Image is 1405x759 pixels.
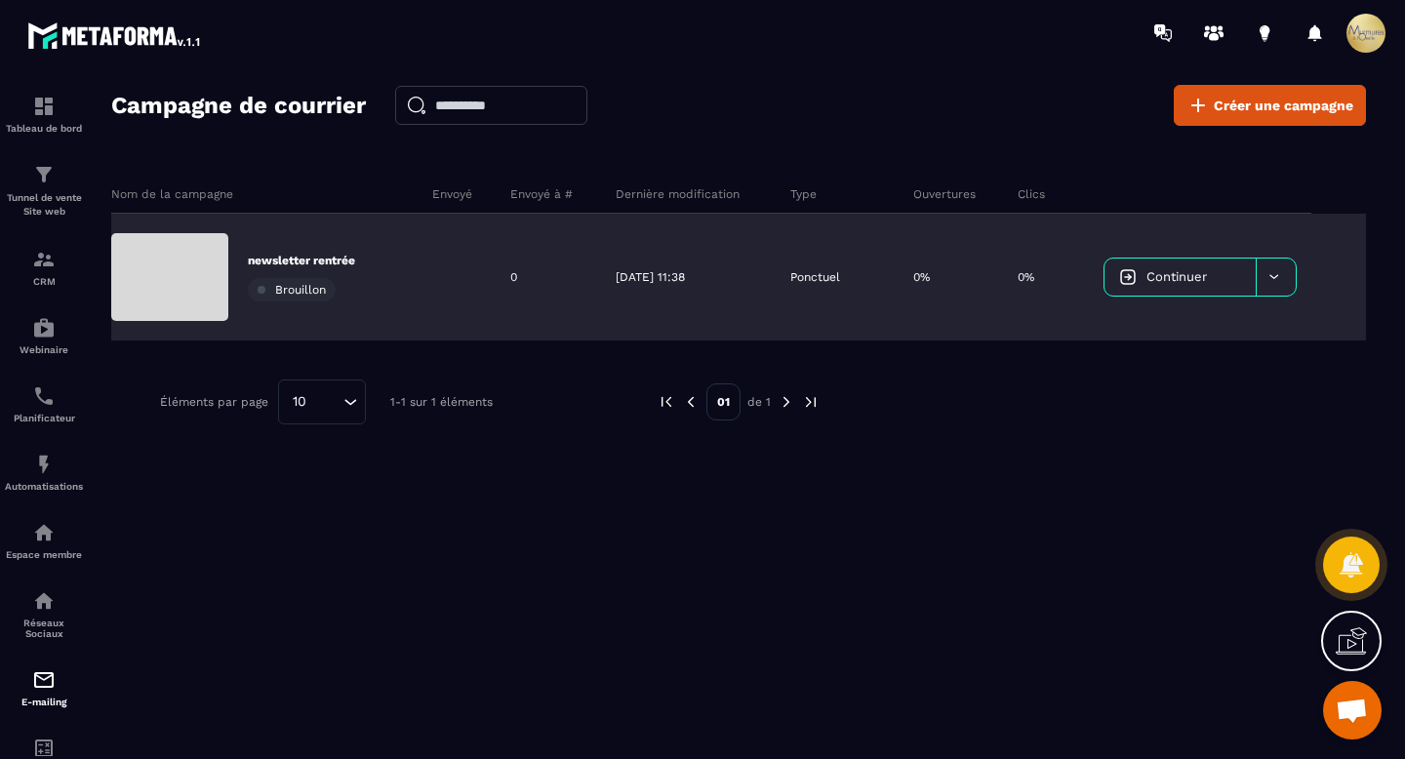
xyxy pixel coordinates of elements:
[5,413,83,423] p: Planificateur
[658,393,675,411] img: prev
[1018,269,1034,285] p: 0%
[5,301,83,370] a: automationsautomationsWebinaire
[778,393,795,411] img: next
[5,618,83,639] p: Réseaux Sociaux
[1214,96,1353,115] span: Créer une campagne
[32,521,56,544] img: automations
[682,393,700,411] img: prev
[286,391,313,413] span: 10
[32,95,56,118] img: formation
[1104,259,1256,296] a: Continuer
[5,370,83,438] a: schedulerschedulerPlanificateur
[706,383,741,420] p: 01
[5,549,83,560] p: Espace membre
[510,269,517,285] p: 0
[32,316,56,340] img: automations
[275,283,326,297] span: Brouillon
[32,163,56,186] img: formation
[1119,268,1137,286] img: icon
[747,394,771,410] p: de 1
[5,191,83,219] p: Tunnel de vente Site web
[5,654,83,722] a: emailemailE-mailing
[313,391,339,413] input: Search for option
[913,186,976,202] p: Ouvertures
[5,506,83,575] a: automationsautomationsEspace membre
[5,233,83,301] a: formationformationCRM
[5,481,83,492] p: Automatisations
[111,186,233,202] p: Nom de la campagne
[111,86,366,125] h2: Campagne de courrier
[616,269,685,285] p: [DATE] 11:38
[5,575,83,654] a: social-networksocial-networkRéseaux Sociaux
[1323,681,1382,739] div: Ouvrir le chat
[5,123,83,134] p: Tableau de bord
[1174,85,1366,126] a: Créer une campagne
[802,393,820,411] img: next
[432,186,472,202] p: Envoyé
[248,253,355,268] p: newsletter rentrée
[5,80,83,148] a: formationformationTableau de bord
[32,589,56,613] img: social-network
[390,395,493,409] p: 1-1 sur 1 éléments
[510,186,573,202] p: Envoyé à #
[1018,186,1045,202] p: Clics
[32,668,56,692] img: email
[32,384,56,408] img: scheduler
[278,379,366,424] div: Search for option
[27,18,203,53] img: logo
[5,697,83,707] p: E-mailing
[5,344,83,355] p: Webinaire
[5,148,83,233] a: formationformationTunnel de vente Site web
[32,453,56,476] img: automations
[616,186,740,202] p: Dernière modification
[790,186,817,202] p: Type
[5,438,83,506] a: automationsautomationsAutomatisations
[790,269,840,285] p: Ponctuel
[913,269,930,285] p: 0%
[32,248,56,271] img: formation
[1146,269,1207,284] span: Continuer
[5,276,83,287] p: CRM
[160,395,268,409] p: Éléments par page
